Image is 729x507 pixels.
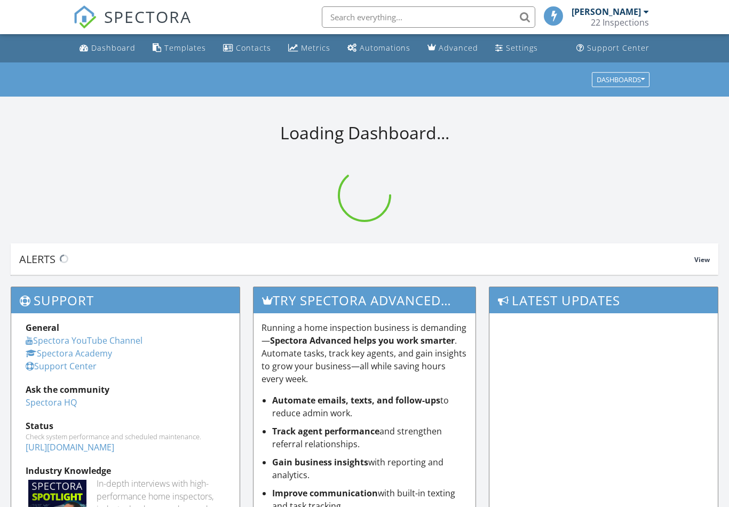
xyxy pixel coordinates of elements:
[26,397,77,408] a: Spectora HQ
[506,43,538,53] div: Settings
[489,287,718,313] h3: Latest Updates
[91,43,136,53] div: Dashboard
[272,487,378,499] strong: Improve communication
[439,43,478,53] div: Advanced
[164,43,206,53] div: Templates
[301,43,330,53] div: Metrics
[26,432,225,441] div: Check system performance and scheduled maintenance.
[73,5,97,29] img: The Best Home Inspection Software - Spectora
[272,394,440,406] strong: Automate emails, texts, and follow-ups
[262,321,467,385] p: Running a home inspection business is demanding— . Automate tasks, track key agents, and gain ins...
[11,287,240,313] h3: Support
[19,252,694,266] div: Alerts
[26,464,225,477] div: Industry Knowledge
[26,335,142,346] a: Spectora YouTube Channel
[272,456,467,481] li: with reporting and analytics.
[272,425,467,450] li: and strengthen referral relationships.
[322,6,535,28] input: Search everything...
[343,38,415,58] a: Automations (Basic)
[75,38,140,58] a: Dashboard
[491,38,542,58] a: Settings
[26,419,225,432] div: Status
[104,5,192,28] span: SPECTORA
[26,441,114,453] a: [URL][DOMAIN_NAME]
[26,383,225,396] div: Ask the community
[423,38,482,58] a: Advanced
[572,6,641,17] div: [PERSON_NAME]
[272,394,467,419] li: to reduce admin work.
[26,360,97,372] a: Support Center
[591,17,649,28] div: 22 Inspections
[284,38,335,58] a: Metrics
[148,38,210,58] a: Templates
[270,335,455,346] strong: Spectora Advanced helps you work smarter
[597,76,645,83] div: Dashboards
[694,255,710,264] span: View
[587,43,649,53] div: Support Center
[272,425,379,437] strong: Track agent performance
[253,287,476,313] h3: Try spectora advanced [DATE]
[592,72,649,87] button: Dashboards
[26,322,59,334] strong: General
[236,43,271,53] div: Contacts
[360,43,410,53] div: Automations
[73,14,192,37] a: SPECTORA
[572,38,654,58] a: Support Center
[219,38,275,58] a: Contacts
[26,347,112,359] a: Spectora Academy
[272,456,368,468] strong: Gain business insights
